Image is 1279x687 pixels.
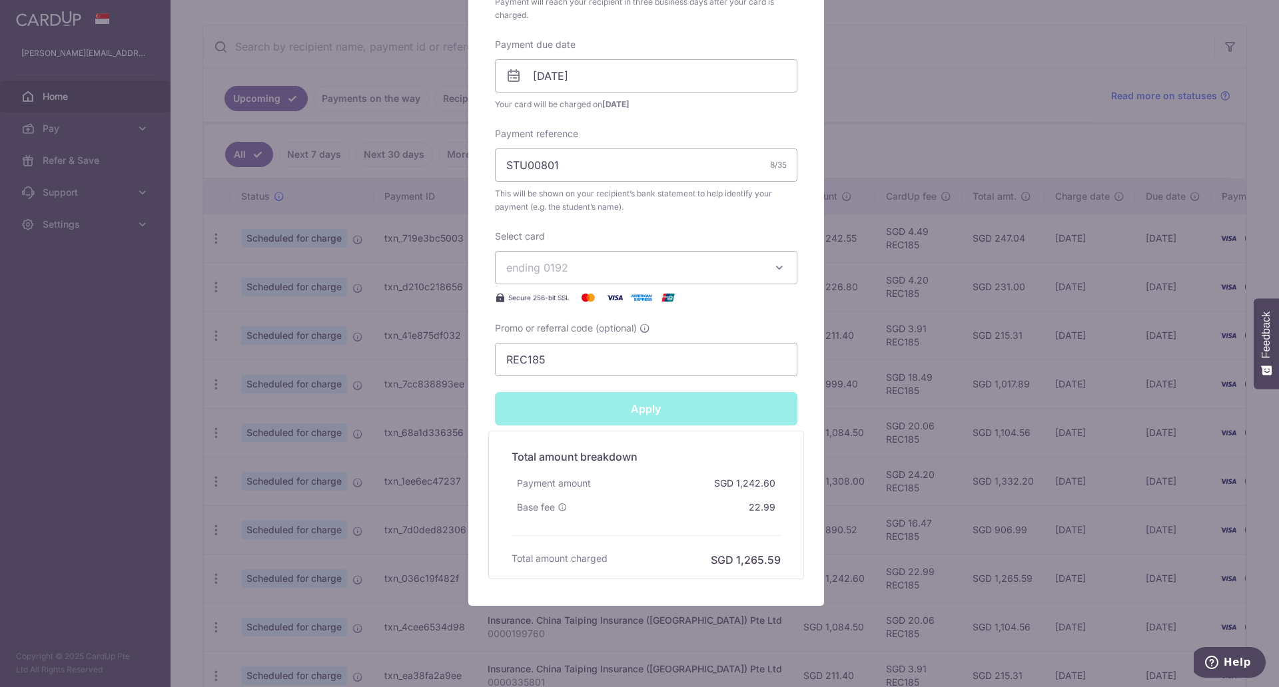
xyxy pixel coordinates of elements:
[1260,312,1272,358] span: Feedback
[506,261,568,274] span: ending 0192
[495,38,576,51] label: Payment due date
[602,290,628,306] img: Visa
[495,187,797,214] span: This will be shown on your recipient’s bank statement to help identify your payment (e.g. the stu...
[512,471,596,495] div: Payment amount
[495,98,797,111] span: Your card will be charged on
[1254,298,1279,389] button: Feedback - Show survey
[495,59,797,93] input: DD / MM / YYYY
[628,290,655,306] img: American Express
[602,99,630,109] span: [DATE]
[512,449,781,465] h5: Total amount breakdown
[743,495,781,519] div: 22.99
[709,471,781,495] div: SGD 1,242.60
[1194,647,1266,680] iframe: Opens a widget where you can find more information
[495,127,578,140] label: Payment reference
[711,552,781,568] h6: SGD 1,265.59
[495,230,545,243] label: Select card
[495,322,637,335] span: Promo or referral code (optional)
[575,290,602,306] img: Mastercard
[512,552,608,565] h6: Total amount charged
[495,251,797,284] button: ending 0192
[508,292,570,303] span: Secure 256-bit SSL
[770,158,787,172] div: 8/35
[517,501,555,514] span: Base fee
[655,290,681,306] img: UnionPay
